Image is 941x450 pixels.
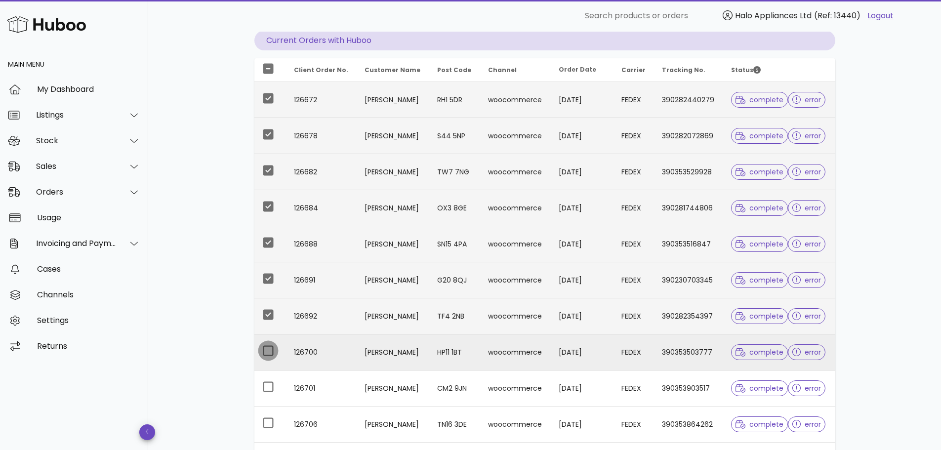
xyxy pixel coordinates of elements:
span: error [792,385,821,392]
td: [DATE] [551,370,614,407]
th: Order Date: Not sorted. Activate to sort ascending. [551,58,614,82]
span: complete [736,241,783,247]
td: TN16 3DE [429,407,480,442]
td: [PERSON_NAME] [357,82,429,118]
td: [DATE] [551,334,614,370]
td: HP11 1BT [429,334,480,370]
span: (Ref: 13440) [814,10,860,21]
div: Channels [37,290,140,299]
td: woocommerce [480,262,551,298]
td: [PERSON_NAME] [357,407,429,442]
span: Tracking No. [662,66,705,74]
span: Channel [488,66,517,74]
td: SN15 4PA [429,226,480,262]
span: complete [736,349,783,356]
span: error [792,132,821,139]
td: 390282440279 [654,82,723,118]
td: 126700 [286,334,357,370]
td: [DATE] [551,298,614,334]
td: [PERSON_NAME] [357,226,429,262]
span: error [792,349,821,356]
td: OX3 8GE [429,190,480,226]
span: Post Code [437,66,471,74]
td: TW7 7NG [429,154,480,190]
div: Returns [37,341,140,351]
td: 390353516847 [654,226,723,262]
td: FEDEX [614,226,654,262]
td: 390281744806 [654,190,723,226]
td: 390353529928 [654,154,723,190]
th: Client Order No. [286,58,357,82]
td: FEDEX [614,262,654,298]
div: Cases [37,264,140,274]
div: Listings [36,110,117,120]
td: [PERSON_NAME] [357,154,429,190]
td: [PERSON_NAME] [357,298,429,334]
td: 390353864262 [654,407,723,442]
td: 390282354397 [654,298,723,334]
td: RH1 5DR [429,82,480,118]
td: [DATE] [551,190,614,226]
span: complete [736,96,783,103]
span: complete [736,205,783,211]
td: 126688 [286,226,357,262]
td: 390230703345 [654,262,723,298]
td: [PERSON_NAME] [357,334,429,370]
td: 126692 [286,298,357,334]
td: 390353503777 [654,334,723,370]
a: Logout [867,10,894,22]
td: [PERSON_NAME] [357,262,429,298]
div: Stock [36,136,117,145]
td: 126691 [286,262,357,298]
th: Tracking No. [654,58,723,82]
span: Order Date [559,65,596,74]
span: Status [731,66,761,74]
span: complete [736,132,783,139]
td: TF4 2NB [429,298,480,334]
span: complete [736,313,783,320]
span: error [792,313,821,320]
td: FEDEX [614,82,654,118]
td: woocommerce [480,190,551,226]
span: complete [736,168,783,175]
td: woocommerce [480,154,551,190]
td: 126682 [286,154,357,190]
td: FEDEX [614,118,654,154]
td: woocommerce [480,334,551,370]
td: FEDEX [614,154,654,190]
td: [DATE] [551,226,614,262]
span: complete [736,385,783,392]
th: Post Code [429,58,480,82]
td: [DATE] [551,262,614,298]
span: Customer Name [365,66,420,74]
th: Channel [480,58,551,82]
span: Halo Appliances Ltd [735,10,812,21]
td: 126706 [286,407,357,442]
div: Sales [36,162,117,171]
td: [DATE] [551,82,614,118]
td: 126672 [286,82,357,118]
td: CM2 9JN [429,370,480,407]
div: Usage [37,213,140,222]
img: Huboo Logo [7,14,86,35]
p: Current Orders with Huboo [254,31,835,50]
td: [PERSON_NAME] [357,190,429,226]
span: error [792,205,821,211]
span: complete [736,421,783,428]
td: FEDEX [614,298,654,334]
td: FEDEX [614,334,654,370]
td: 390353903517 [654,370,723,407]
td: woocommerce [480,370,551,407]
td: [DATE] [551,407,614,442]
div: Settings [37,316,140,325]
td: woocommerce [480,118,551,154]
span: Client Order No. [294,66,348,74]
td: FEDEX [614,407,654,442]
td: woocommerce [480,298,551,334]
td: 390282072869 [654,118,723,154]
div: Orders [36,187,117,197]
th: Status [723,58,835,82]
th: Carrier [614,58,654,82]
th: Customer Name [357,58,429,82]
span: Carrier [621,66,646,74]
